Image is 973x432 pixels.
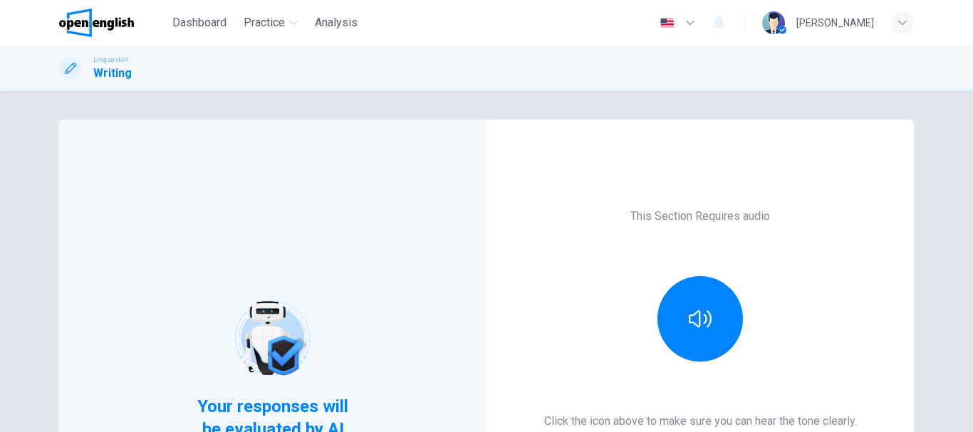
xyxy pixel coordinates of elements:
[238,10,303,36] button: Practice
[93,55,128,65] span: Linguaskill
[658,18,676,28] img: en
[544,413,857,430] h6: Click the icon above to make sure you can hear the tone clearly.
[309,10,363,36] button: Analysis
[796,14,874,31] div: [PERSON_NAME]
[227,293,318,384] img: robot icon
[762,11,785,34] img: Profile picture
[244,14,285,31] span: Practice
[630,208,770,225] h6: This Section Requires audio
[93,65,132,82] h1: Writing
[167,10,232,36] button: Dashboard
[59,9,167,37] a: OpenEnglish logo
[172,14,227,31] span: Dashboard
[59,9,134,37] img: OpenEnglish logo
[315,14,358,31] span: Analysis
